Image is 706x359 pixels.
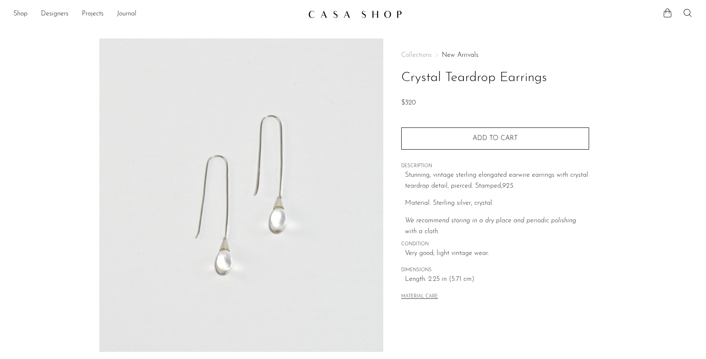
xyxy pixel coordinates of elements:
[401,52,432,59] span: Collections
[401,294,438,300] button: MATERIAL CARE
[401,127,589,149] button: Add to cart
[99,38,384,352] img: Crystal Teardrop Earrings
[401,267,589,274] span: DIMENSIONS
[401,241,589,248] span: CONDITION
[442,52,478,59] a: New Arrivals
[405,248,589,259] span: Very good; light vintage wear.
[13,9,28,20] a: Shop
[405,198,589,209] p: Material: Sterling silver, crystal.
[13,7,301,21] ul: NEW HEADER MENU
[405,170,589,191] p: Stunning, vintage sterling elongated earwire earrings with crystal teardrop detail, pierced. Stam...
[117,9,137,20] a: Journal
[401,67,589,89] h1: Crystal Teardrop Earrings
[82,9,104,20] a: Projects
[405,274,589,285] span: Length: 2.25 in (5.71 cm)
[473,135,518,142] span: Add to cart
[41,9,68,20] a: Designers
[502,183,514,189] em: 925.
[401,52,589,59] nav: Breadcrumbs
[401,99,416,106] span: $320
[405,217,576,235] i: We recommend storing in a dry place and periodic polishing with a cloth.
[401,163,589,170] span: DESCRIPTION
[13,7,301,21] nav: Desktop navigation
